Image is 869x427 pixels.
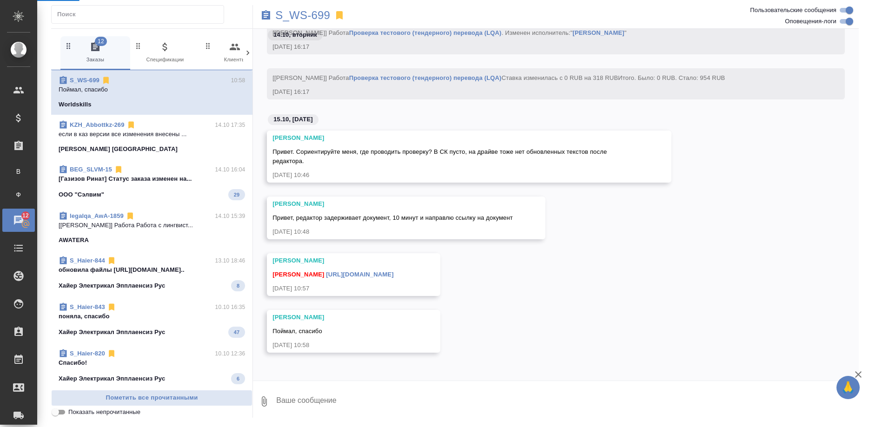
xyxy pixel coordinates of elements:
span: Привет. Сориентируйте меня, где проводить проверку? В СК пусто, на драйве тоже нет обновленных те... [272,148,609,164]
span: Оповещения-логи [785,17,836,26]
p: Поймал, спасибо [59,85,245,94]
a: S_Haier-820 [70,350,105,357]
div: S_Haier-84413.10 18:46обновила файлы [URL][DOMAIN_NAME]..Хайер Электрикал Эпплаенсиз Рус8 [51,250,252,297]
span: 47 [228,328,245,337]
span: 8 [231,281,245,290]
p: 14.10 16:04 [215,165,245,174]
a: 12 [2,209,35,232]
div: KZH_Abbottkz-26914.10 17:35если в каз версии все изменения внесены ...[PERSON_NAME] [GEOGRAPHIC_D... [51,115,252,159]
span: [PERSON_NAME] [272,271,324,278]
p: AWATERA [59,236,89,245]
div: BEG_SLVM-1514.10 16:04[Газизов Ринат] Статус заказа изменен на...ООО "Сэлвим"29 [51,159,252,206]
a: BEG_SLVM-15 [70,166,112,173]
span: Клиенты [204,41,266,64]
span: Пометить все прочитанными [56,393,247,403]
p: 10:58 [231,76,245,85]
p: 15.10, [DATE] [273,115,312,124]
p: 10.10 12:36 [215,349,245,358]
p: [PERSON_NAME] [GEOGRAPHIC_DATA] [59,145,178,154]
div: [DATE] 10:58 [272,341,408,350]
span: 6 [231,374,245,383]
span: [[PERSON_NAME]] Работа Ставка изменилась с 0 RUB на 318 RUB [272,74,725,81]
div: [PERSON_NAME] [272,199,513,209]
p: ООО "Сэлвим" [59,190,104,199]
a: S_Haier-844 [70,257,105,264]
svg: Отписаться [101,76,111,85]
p: Спасибо! [59,358,245,368]
a: В [7,162,30,181]
span: Спецификации [134,41,196,64]
div: [DATE] 16:17 [272,87,812,97]
svg: Зажми и перетащи, чтобы поменять порядок вкладок [64,41,73,50]
div: [DATE] 10:48 [272,227,513,236]
span: 29 [228,190,245,199]
a: Проверка тестового (тендерного) перевода (LQA) [349,74,502,81]
p: поняла, спасибо [59,312,245,321]
svg: Отписаться [114,165,123,174]
svg: Отписаться [126,211,135,221]
span: Итого. Было: 0 RUB. Стало: 954 RUB [618,74,725,81]
p: 14.10 17:35 [215,120,245,130]
span: Пользовательские сообщения [750,6,836,15]
a: KZH_Abbottkz-269 [70,121,125,128]
p: 10.10 16:35 [215,302,245,312]
p: Хайер Электрикал Эпплаенсиз Рус [59,328,165,337]
span: Поймал, спасибо [272,328,322,335]
a: S_Haier-843 [70,303,105,310]
p: Хайер Электрикал Эпплаенсиз Рус [59,281,165,290]
a: S_WS-699 [70,77,100,84]
a: [URL][DOMAIN_NAME] [326,271,393,278]
div: [DATE] 10:57 [272,284,408,293]
svg: Отписаться [107,349,116,358]
svg: Зажми и перетащи, чтобы поменять порядок вкладок [134,41,143,50]
p: 14.10, вторник [273,30,317,39]
div: S_Haier-82010.10 12:36Спасибо!Хайер Электрикал Эпплаенсиз Рус6 [51,343,252,390]
svg: Зажми и перетащи, чтобы поменять порядок вкладок [204,41,212,50]
div: [PERSON_NAME] [272,313,408,322]
span: Показать непрочитанные [68,407,140,417]
span: Заказы [64,41,126,64]
span: 🙏 [840,378,856,397]
div: S_Haier-84310.10 16:35поняла, спасибоХайер Электрикал Эпплаенсиз Рус47 [51,297,252,343]
div: [PERSON_NAME] [272,133,639,143]
span: Ф [12,190,26,199]
a: legalqa_AwA-1859 [70,212,124,219]
button: Пометить все прочитанными [51,390,252,406]
div: [PERSON_NAME] [272,256,408,265]
span: 12 [17,211,34,220]
span: В [12,167,26,176]
input: Поиск [57,8,224,21]
p: Worldskills [59,100,92,109]
p: 14.10 15:39 [215,211,245,221]
p: обновила файлы [URL][DOMAIN_NAME].. [59,265,245,275]
p: 13.10 18:46 [215,256,245,265]
div: S_WS-69910:58Поймал, спасибоWorldskills [51,70,252,115]
p: если в каз версии все изменения внесены ... [59,130,245,139]
span: 12 [95,37,107,46]
button: 🙏 [836,376,860,399]
span: Привет, редактор задерживает документ, 10 минут и направлю ссылку на документ [272,214,513,221]
div: [DATE] 10:46 [272,171,639,180]
p: Хайер Электрикал Эпплаенсиз Рус [59,374,165,383]
a: Ф [7,185,30,204]
a: S_WS-699 [275,11,330,20]
svg: Отписаться [107,256,116,265]
p: [Газизов Ринат] Статус заказа изменен на... [59,174,245,184]
div: legalqa_AwA-185914.10 15:39[[PERSON_NAME]] Работа Работа с лингвист...AWATERA [51,206,252,250]
svg: Отписаться [107,302,116,312]
p: [[PERSON_NAME]] Работа Работа с лингвист... [59,221,245,230]
div: [DATE] 16:17 [272,42,812,52]
svg: Отписаться [126,120,136,130]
